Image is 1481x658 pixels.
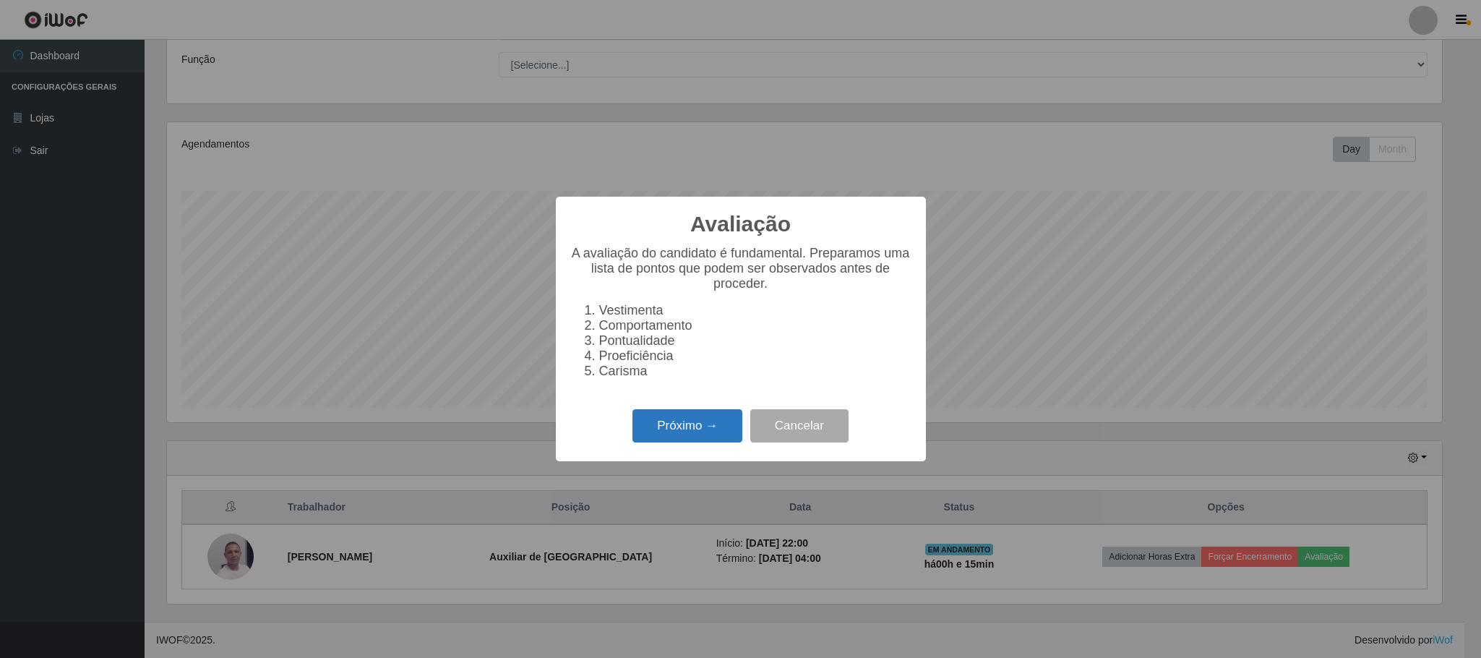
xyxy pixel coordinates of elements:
li: Comportamento [599,318,911,333]
li: Vestimenta [599,303,911,318]
button: Próximo → [632,409,742,443]
li: Carisma [599,364,911,379]
button: Cancelar [750,409,849,443]
li: Proeficiência [599,349,911,364]
h2: Avaliação [690,211,791,237]
li: Pontualidade [599,333,911,349]
p: A avaliação do candidato é fundamental. Preparamos uma lista de pontos que podem ser observados a... [570,246,911,291]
